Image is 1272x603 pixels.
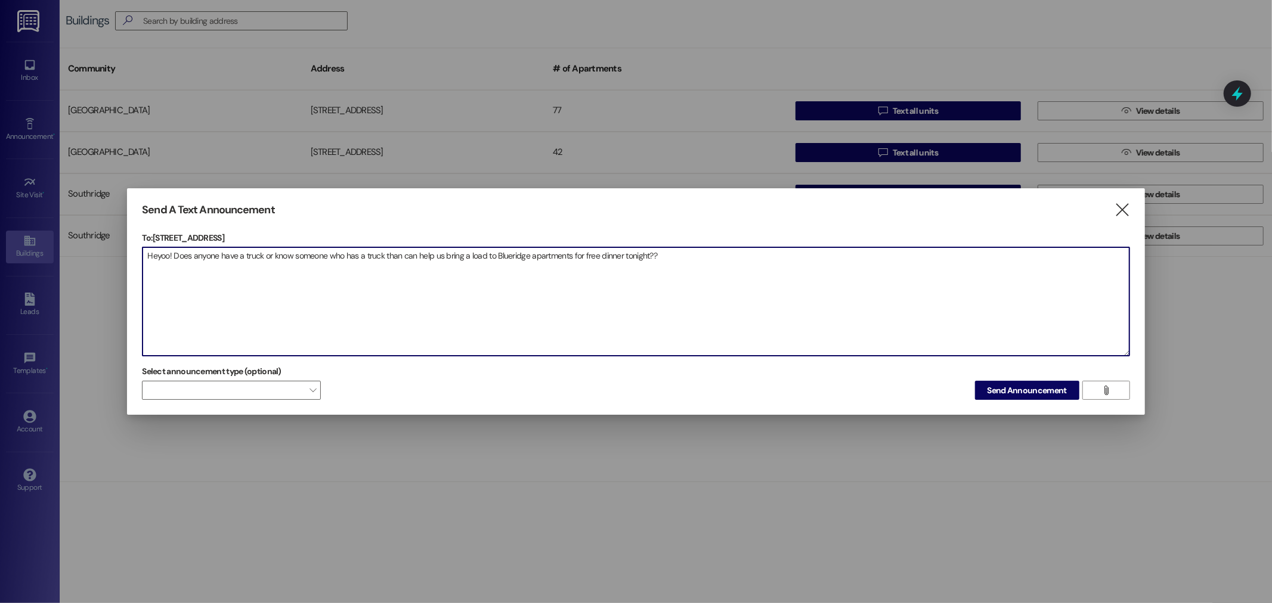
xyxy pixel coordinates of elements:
h3: Send A Text Announcement [142,203,274,217]
label: Select announcement type (optional) [142,362,281,381]
div: Heyoo! Does anyone have a truck or know someone who has a truck than can help us bring a load to ... [142,247,1129,356]
i:  [1114,204,1130,216]
button: Send Announcement [975,381,1079,400]
p: To: [STREET_ADDRESS] [142,232,1129,244]
span: Send Announcement [988,384,1067,397]
i:  [1101,386,1110,395]
textarea: Heyoo! Does anyone have a truck or know someone who has a truck than can help us bring a load to ... [143,247,1129,356]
